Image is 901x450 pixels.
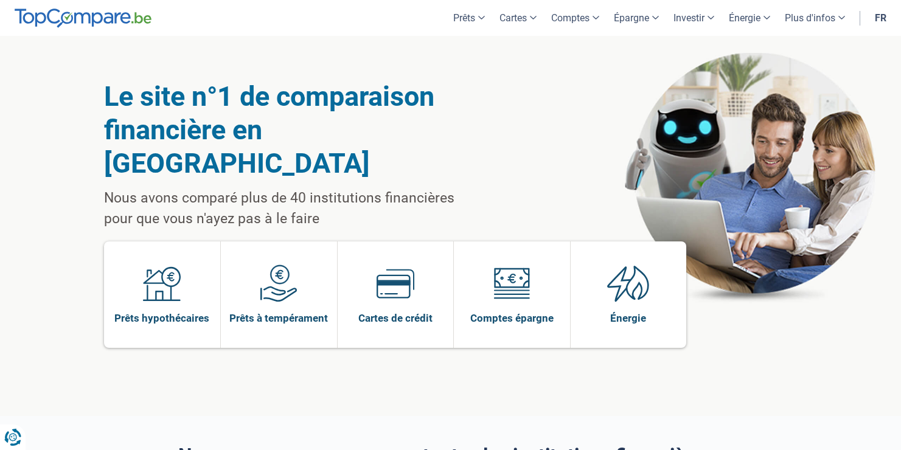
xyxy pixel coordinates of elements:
[221,241,337,348] a: Prêts à tempérament Prêts à tempérament
[607,265,650,302] img: Énergie
[15,9,151,28] img: TopCompare
[454,241,570,348] a: Comptes épargne Comptes épargne
[338,241,454,348] a: Cartes de crédit Cartes de crédit
[104,80,485,180] h1: Le site n°1 de comparaison financière en [GEOGRAPHIC_DATA]
[104,241,221,348] a: Prêts hypothécaires Prêts hypothécaires
[493,265,531,302] img: Comptes épargne
[571,241,687,348] a: Énergie Énergie
[143,265,181,302] img: Prêts hypothécaires
[470,311,554,325] span: Comptes épargne
[229,311,328,325] span: Prêts à tempérament
[114,311,209,325] span: Prêts hypothécaires
[358,311,433,325] span: Cartes de crédit
[104,188,485,229] p: Nous avons comparé plus de 40 institutions financières pour que vous n'ayez pas à le faire
[377,265,414,302] img: Cartes de crédit
[260,265,297,302] img: Prêts à tempérament
[610,311,646,325] span: Énergie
